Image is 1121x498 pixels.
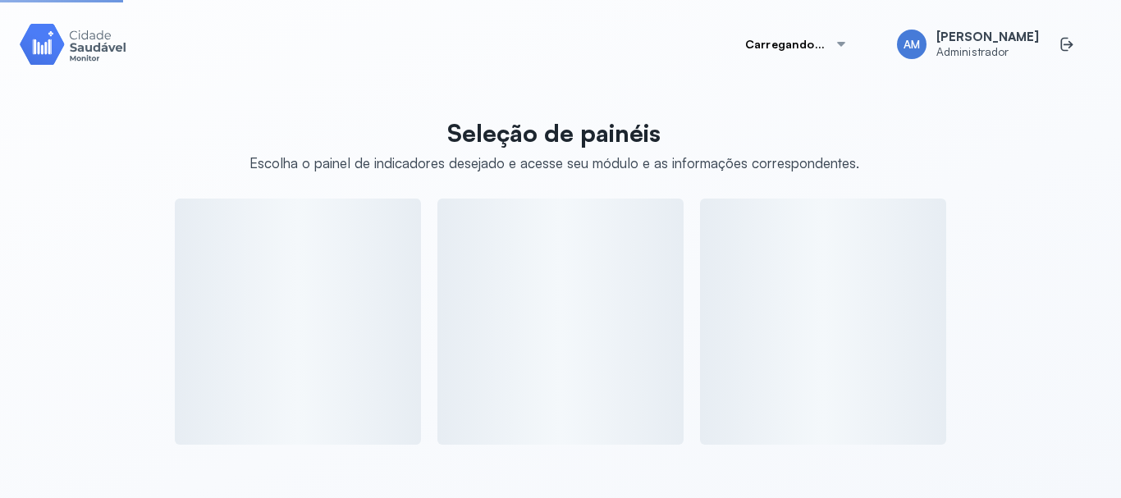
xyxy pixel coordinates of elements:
p: Seleção de painéis [249,118,859,148]
span: AM [904,38,920,52]
div: Escolha o painel de indicadores desejado e acesse seu módulo e as informações correspondentes. [249,154,859,171]
button: Carregando... [725,28,867,61]
span: [PERSON_NAME] [936,30,1039,45]
img: Logotipo do produto Monitor [20,21,126,67]
span: Administrador [936,45,1039,59]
